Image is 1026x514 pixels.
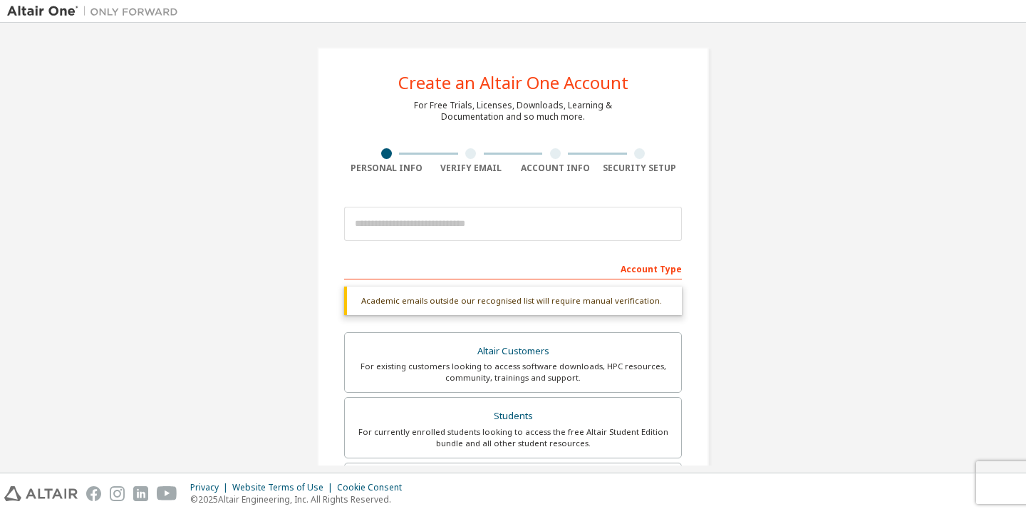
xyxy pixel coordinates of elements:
[429,163,514,174] div: Verify Email
[190,493,410,505] p: © 2025 Altair Engineering, Inc. All Rights Reserved.
[232,482,337,493] div: Website Terms of Use
[133,486,148,501] img: linkedin.svg
[353,341,673,361] div: Altair Customers
[86,486,101,501] img: facebook.svg
[353,361,673,384] div: For existing customers looking to access software downloads, HPC resources, community, trainings ...
[4,486,78,501] img: altair_logo.svg
[344,287,682,315] div: Academic emails outside our recognised list will require manual verification.
[110,486,125,501] img: instagram.svg
[353,406,673,426] div: Students
[598,163,683,174] div: Security Setup
[337,482,410,493] div: Cookie Consent
[344,257,682,279] div: Account Type
[353,426,673,449] div: For currently enrolled students looking to access the free Altair Student Edition bundle and all ...
[414,100,612,123] div: For Free Trials, Licenses, Downloads, Learning & Documentation and so much more.
[344,163,429,174] div: Personal Info
[190,482,232,493] div: Privacy
[398,74,628,91] div: Create an Altair One Account
[157,486,177,501] img: youtube.svg
[7,4,185,19] img: Altair One
[513,163,598,174] div: Account Info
